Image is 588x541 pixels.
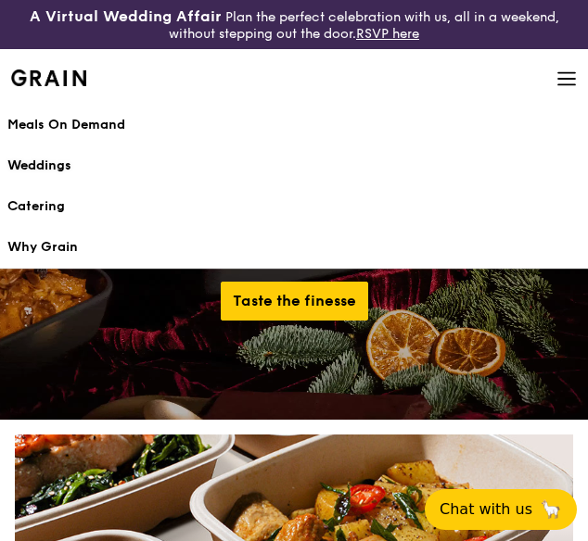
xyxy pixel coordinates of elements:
a: Why Grain [7,227,581,268]
a: RSVP here [356,26,419,42]
div: Why Grain [7,238,581,257]
a: Taste the finesse [221,282,368,321]
a: Weddings [7,145,581,186]
div: Weddings [7,157,581,175]
span: Chat with us [440,500,532,519]
img: Grain [11,69,86,86]
div: Catering [7,197,581,216]
a: Catering [7,186,581,227]
button: Chat with us🦙 [425,489,577,530]
a: GrainGrain [11,48,86,104]
h3: A Virtual Wedding Affair [30,7,222,26]
div: Meals On Demand [7,116,581,134]
span: 🦙 [540,500,562,519]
